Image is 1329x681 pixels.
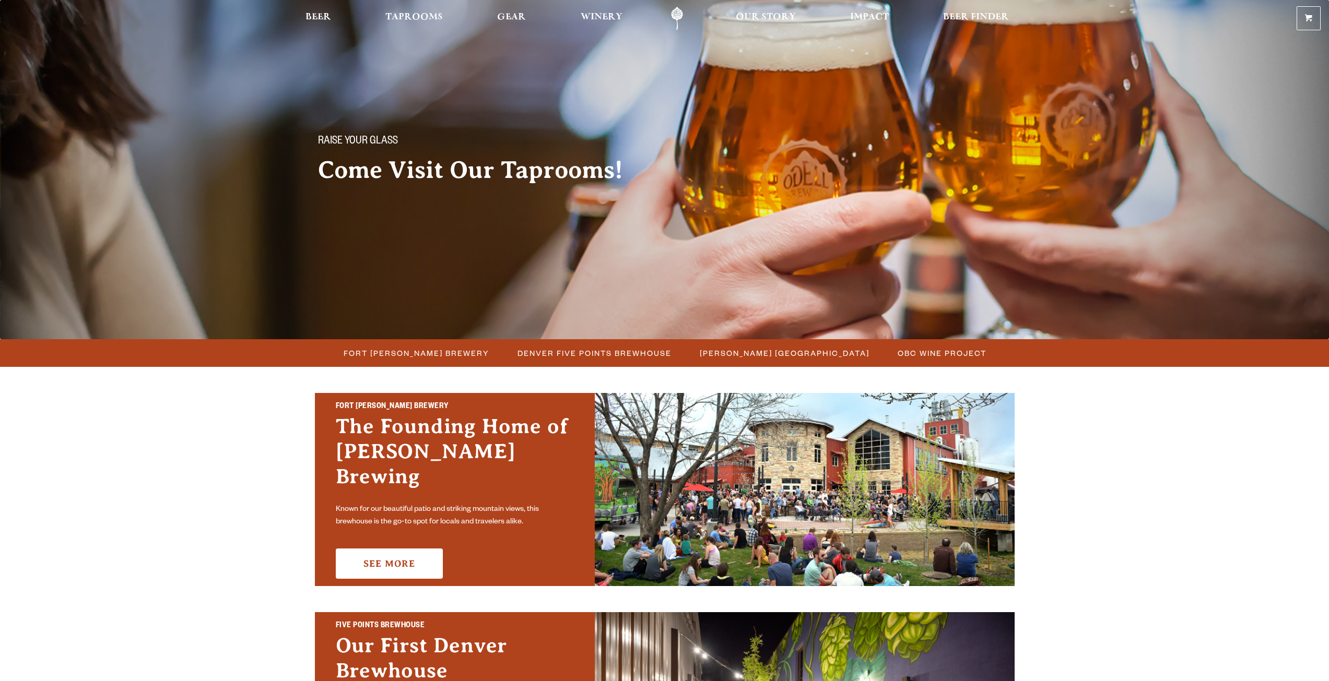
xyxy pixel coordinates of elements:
h3: The Founding Home of [PERSON_NAME] Brewing [336,414,574,499]
a: Taprooms [379,7,450,30]
h2: Five Points Brewhouse [336,619,574,633]
a: Gear [490,7,533,30]
a: See More [336,548,443,579]
span: Gear [497,13,526,21]
a: Denver Five Points Brewhouse [511,345,677,361]
span: Beer [305,13,331,21]
span: Impact [850,13,889,21]
span: Beer Finder [943,13,1009,21]
span: [PERSON_NAME] [GEOGRAPHIC_DATA] [700,345,869,361]
a: Our Story [729,7,803,30]
h2: Fort [PERSON_NAME] Brewery [336,400,574,414]
a: Odell Home [657,7,697,30]
a: Fort [PERSON_NAME] Brewery [337,345,495,361]
span: Raise your glass [318,135,398,149]
a: Impact [843,7,896,30]
span: Winery [581,13,622,21]
h2: Come Visit Our Taprooms! [318,157,644,183]
a: Winery [574,7,629,30]
span: OBC Wine Project [898,345,986,361]
p: Known for our beautiful patio and striking mountain views, this brewhouse is the go-to spot for l... [336,504,574,529]
a: [PERSON_NAME] [GEOGRAPHIC_DATA] [693,345,875,361]
a: Beer Finder [936,7,1016,30]
span: Our Story [736,13,796,21]
span: Taprooms [385,13,443,21]
span: Denver Five Points Brewhouse [518,345,672,361]
img: Fort Collins Brewery & Taproom' [595,393,1015,586]
a: OBC Wine Project [891,345,992,361]
a: Beer [299,7,338,30]
span: Fort [PERSON_NAME] Brewery [344,345,489,361]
